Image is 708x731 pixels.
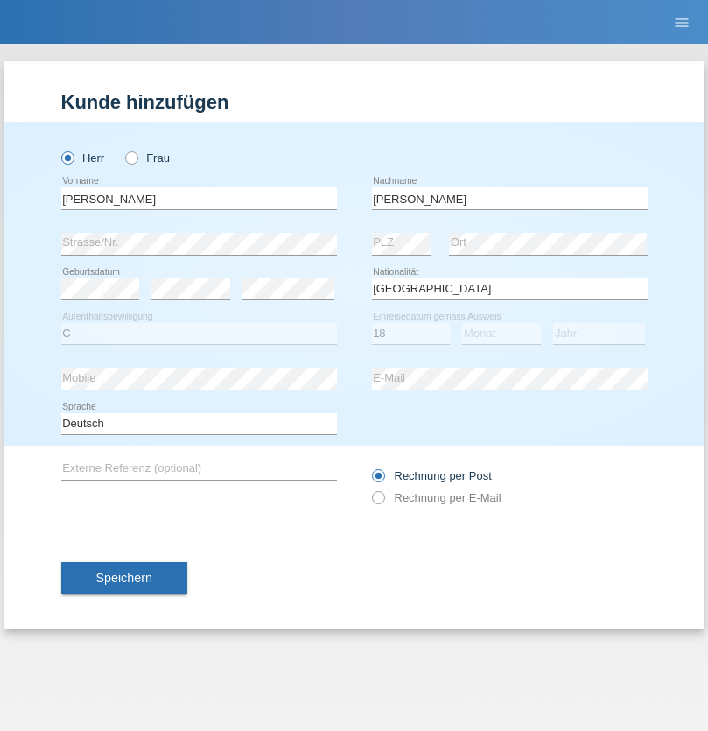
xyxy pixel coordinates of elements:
input: Frau [125,151,137,163]
input: Rechnung per E-Mail [372,491,383,513]
i: menu [673,14,690,32]
button: Speichern [61,562,187,595]
label: Rechnung per E-Mail [372,491,501,504]
input: Rechnung per Post [372,469,383,491]
label: Frau [125,151,170,165]
label: Rechnung per Post [372,469,492,482]
label: Herr [61,151,105,165]
a: menu [664,17,699,27]
span: Speichern [96,571,152,585]
h1: Kunde hinzufügen [61,91,648,113]
input: Herr [61,151,73,163]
